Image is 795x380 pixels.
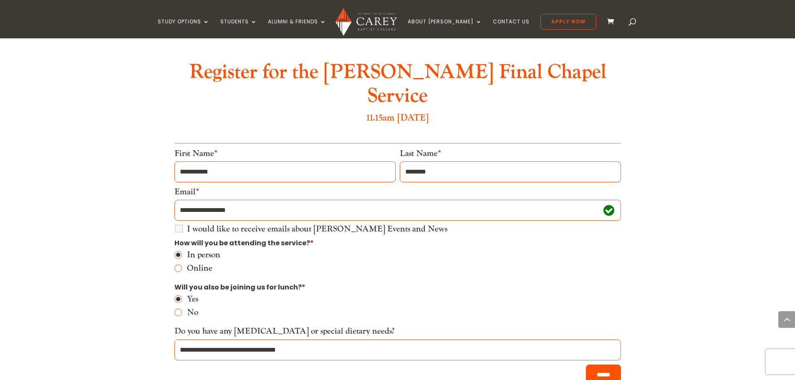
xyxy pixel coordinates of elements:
label: In person [187,251,621,259]
span: Will you also be joining us for lunch? [174,282,305,292]
label: Yes [187,295,621,303]
a: Students [220,19,257,38]
a: Alumni & Friends [268,19,326,38]
label: Do you have any [MEDICAL_DATA] or special dietary needs? [174,326,394,337]
img: Carey Baptist College [336,8,397,36]
a: Contact Us [493,19,530,38]
label: Online [187,264,621,272]
label: No [187,308,621,317]
font: 11.15am [DATE] [366,112,429,123]
a: About [PERSON_NAME] [408,19,482,38]
label: Last Name [400,148,441,159]
span: How will you be attending the service? [174,238,314,248]
b: Register for the [PERSON_NAME] Final Chapel Service [189,59,606,109]
label: I would like to receive emails about [PERSON_NAME] Events and News [187,225,447,233]
a: Study Options [158,19,209,38]
label: Email [174,186,199,197]
a: Apply Now [540,14,596,30]
label: First Name [174,148,217,159]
